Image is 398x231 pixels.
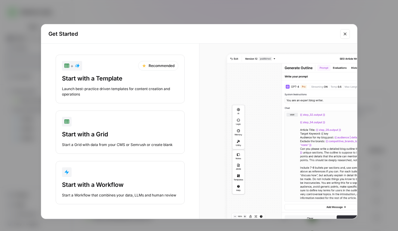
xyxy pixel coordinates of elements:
[62,86,178,97] div: Launch best-practice driven templates for content creation and operations
[340,29,350,39] button: Close modal
[56,111,185,154] button: Start with a GridStart a Grid with data from your CMS or Semrush or create blank
[56,161,185,204] button: Start with a WorkflowStart a Workflow that combines your data, LLMs and human review
[56,55,185,103] button: +RecommendedStart with a TemplateLaunch best-practice driven templates for content creation and o...
[48,30,337,38] h2: Get Started
[62,142,178,147] div: Start a Grid with data from your CMS or Semrush or create blank
[138,61,178,71] div: Recommended
[62,130,178,138] div: Start with a Grid
[62,181,178,189] div: Start with a Workflow
[64,62,80,69] div: +
[62,193,178,198] div: Start a Workflow that combines your data, LLMs and human review
[62,74,178,83] div: Start with a Template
